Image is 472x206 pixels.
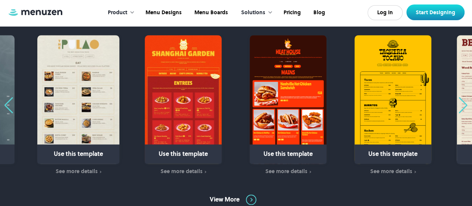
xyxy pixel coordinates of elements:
[352,35,442,175] div: 3 / 31
[210,194,263,205] a: View More
[234,1,276,24] div: Solutions
[306,1,331,24] a: Blog
[187,1,234,24] a: Menu Boards
[352,167,434,176] a: See more details
[265,168,307,174] div: See more details
[354,35,431,164] a: Use this template
[56,168,98,174] div: See more details
[108,9,127,17] div: Product
[145,35,222,164] a: Use this template
[370,168,412,174] div: See more details
[458,97,468,114] div: Next slide
[406,4,465,20] a: Start Designing
[37,35,127,175] div: 31 / 31
[142,35,232,175] div: 1 / 31
[276,1,306,24] a: Pricing
[247,35,337,175] div: 2 / 31
[37,35,119,164] a: Use this template
[250,35,326,164] a: Use this template
[368,5,403,20] a: Log In
[247,167,329,176] a: See more details
[4,97,14,114] div: Previous slide
[100,1,138,24] div: Product
[210,196,240,204] div: View More
[160,168,203,174] div: See more details
[37,167,119,176] a: See more details
[142,167,224,176] a: See more details
[138,1,187,24] a: Menu Designs
[241,9,265,17] div: Solutions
